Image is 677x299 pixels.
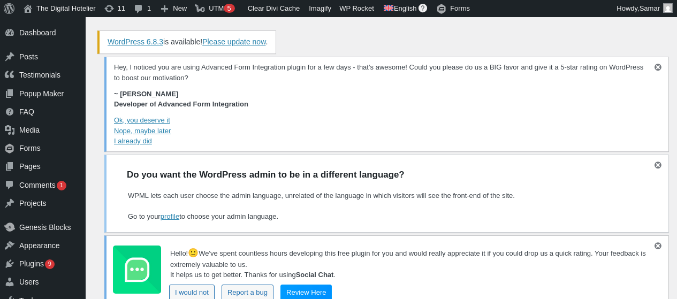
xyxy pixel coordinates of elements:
a: WordPress 6.8.3 [108,37,163,46]
img: en.svg [384,5,393,11]
a: Ok, you deserve it [114,116,170,124]
a: profile [161,212,179,220]
span: Samar [640,4,660,12]
span: 5 [227,4,231,12]
b: Social Chat [296,271,334,279]
span: 9 [48,260,51,267]
p: Hey, I noticed you are using Advanced Form Integration plugin for a few days - that’s awesome! Co... [113,61,648,84]
p: Hello! We've spent countless hours developing this free plugin for you and would really appreciat... [169,246,648,281]
a: I already did [114,137,152,145]
img: logo.jpg [113,246,161,294]
div: is available! . [97,30,276,54]
span: 1 [60,182,63,188]
strong: ~ [PERSON_NAME] Developer of Advanced Form Integration [114,90,248,109]
span: 🙂 [188,248,199,257]
a: Please update WordPress now [202,37,265,46]
h2: Do you want the WordPress admin to be in a different language? [127,170,648,180]
p: WPML lets each user choose the admin language, unrelated of the language in which visitors will s... [127,189,648,223]
span: Showing content in: English [384,4,417,12]
a: Nope, maybe later [114,127,171,135]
